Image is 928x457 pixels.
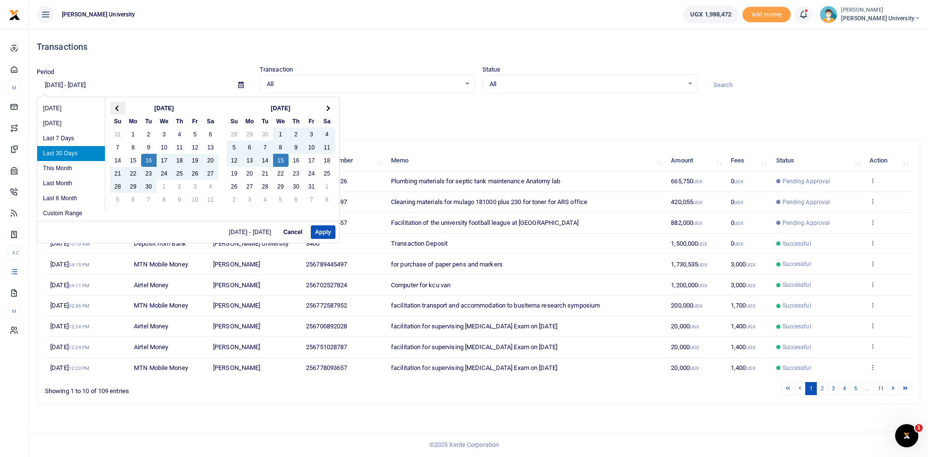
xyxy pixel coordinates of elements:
th: Sa [319,115,335,128]
a: logo-small logo-large logo-large [9,11,20,18]
img: profile-user [820,6,837,23]
span: MTN Mobile Money [134,364,188,371]
span: 0 [731,240,743,247]
td: 22 [126,167,141,180]
a: 1 [805,382,817,395]
td: 25 [172,167,188,180]
td: 1 [319,180,335,193]
td: 5 [110,193,126,206]
td: 10 [188,193,203,206]
td: 4 [172,128,188,141]
span: facilitation for supervising [MEDICAL_DATA] Exam on [DATE] [391,323,557,330]
small: UGX [693,179,702,184]
td: 2 [172,180,188,193]
th: Fees: activate to sort column ascending [725,150,771,171]
td: 1 [157,180,172,193]
td: 15 [273,154,289,167]
span: 1,500,000 [671,240,707,247]
td: 6 [126,193,141,206]
span: facilitation transport and accommodation to busitema research symposium [391,302,600,309]
span: Pending Approval [783,219,830,227]
span: All [490,79,683,89]
td: 10 [157,141,172,154]
th: Action: activate to sort column ascending [864,150,912,171]
small: UGX [734,200,743,205]
td: 7 [110,141,126,154]
td: 15 [126,154,141,167]
input: Search [705,77,920,93]
td: 27 [242,180,258,193]
iframe: Intercom live chat [895,424,918,447]
span: 0 [731,177,743,185]
li: [DATE] [37,101,105,116]
th: Account Number: activate to sort column ascending [301,150,386,171]
small: UGX [693,221,702,226]
th: Tu [141,115,157,128]
td: 2 [141,128,157,141]
th: Mo [242,115,258,128]
td: 16 [141,154,157,167]
th: [DATE] [242,102,319,115]
td: 18 [172,154,188,167]
th: Amount: activate to sort column ascending [666,150,725,171]
h4: Transactions [37,42,920,52]
li: Last 6 Month [37,191,105,206]
th: Sa [203,115,218,128]
span: Cleaning materials for mulago 181000 plus 230 for toner for ARS office [391,198,587,206]
td: 31 [110,128,126,141]
th: Fr [188,115,203,128]
th: Memo: activate to sort column ascending [386,150,666,171]
td: 8 [157,193,172,206]
input: select period [37,77,231,93]
th: We [273,115,289,128]
div: Showing 1 to 10 of 109 entries [45,381,403,396]
span: Airtel Money [134,281,168,289]
span: 1,730,535 [671,261,707,268]
small: UGX [690,324,699,329]
td: 30 [258,128,273,141]
small: UGX [746,262,755,267]
td: 13 [203,141,218,154]
li: [DATE] [37,116,105,131]
td: 1 [126,128,141,141]
small: UGX [693,303,702,309]
td: 24 [157,167,172,180]
th: Su [110,115,126,128]
small: UGX [690,366,699,371]
td: 13 [242,154,258,167]
th: Tu [258,115,273,128]
span: Airtel Money [134,343,168,351]
span: [PERSON_NAME] [213,323,260,330]
small: UGX [746,303,755,309]
td: 22 [273,167,289,180]
td: 5 [188,128,203,141]
span: Deposit from Bank [134,240,186,247]
a: 11 [873,382,888,395]
span: 256702527824 [306,281,347,289]
span: 1,700 [731,302,755,309]
td: 3 [157,128,172,141]
img: logo-small [9,9,20,21]
th: Fr [304,115,319,128]
small: UGX [734,241,743,247]
td: 28 [110,180,126,193]
td: 21 [110,167,126,180]
td: 8 [126,141,141,154]
span: [DATE] [50,261,89,268]
span: 256772587952 [306,302,347,309]
span: MTN Mobile Money [134,302,188,309]
span: [PERSON_NAME] University [841,14,920,23]
span: Airtel Money [134,323,168,330]
td: 20 [203,154,218,167]
td: 18 [319,154,335,167]
span: 1 [915,424,923,432]
td: 9 [141,141,157,154]
span: 1,400 [731,343,755,351]
a: profile-user [PERSON_NAME] [PERSON_NAME] University [820,6,920,23]
small: UGX [746,324,755,329]
span: [PERSON_NAME] University [58,10,139,19]
small: UGX [690,345,699,350]
td: 7 [258,141,273,154]
td: 11 [203,193,218,206]
td: 25 [319,167,335,180]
